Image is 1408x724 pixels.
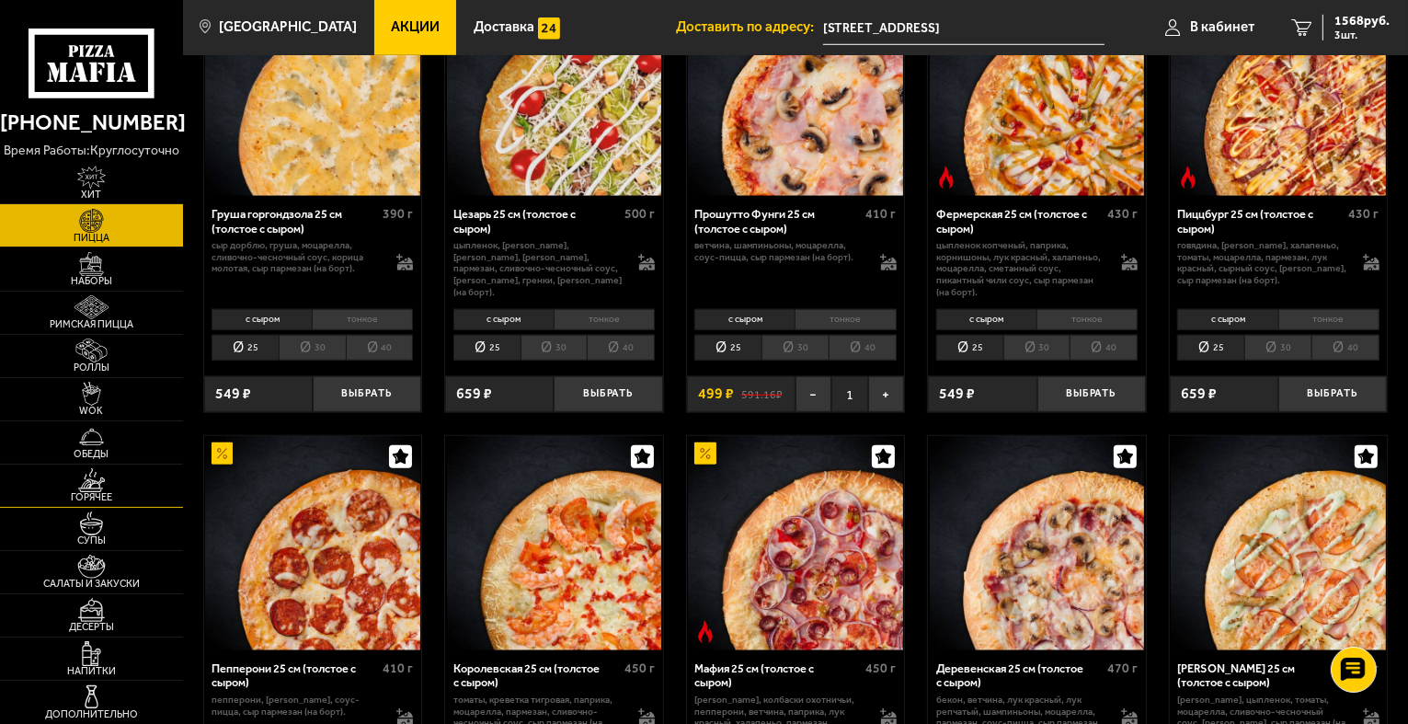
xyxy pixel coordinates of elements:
li: 30 [521,335,588,361]
span: Доставка [474,20,534,34]
img: Острое блюдо [694,621,716,643]
li: 40 [1311,335,1379,361]
li: тонкое [1278,309,1379,330]
span: Доставить по адресу: [676,20,823,34]
span: 470 г [1107,661,1138,676]
div: Деревенская 25 см (толстое с сыром) [936,661,1103,690]
li: 30 [1003,335,1070,361]
img: Чикен Ранч 25 см (толстое с сыром) [1171,436,1386,651]
li: 40 [829,335,897,361]
button: − [796,376,831,412]
img: Острое блюдо [1177,167,1199,189]
p: цыпленок копченый, паприка, корнишоны, лук красный, халапеньо, моцарелла, сметанный соус, пикантн... [936,240,1106,299]
li: 40 [1070,335,1138,361]
span: [GEOGRAPHIC_DATA] [219,20,357,34]
img: Мафия 25 см (толстое с сыром) [688,436,903,651]
a: АкционныйПепперони 25 см (толстое с сыром) [204,436,422,651]
li: 25 [1177,335,1244,361]
li: 40 [346,335,414,361]
li: тонкое [554,309,655,330]
div: Пиццбург 25 см (толстое с сыром) [1177,207,1344,236]
button: Выбрать [1278,376,1387,412]
li: 25 [694,335,761,361]
button: Выбрать [554,376,662,412]
li: тонкое [795,309,896,330]
s: 591.16 ₽ [741,386,783,401]
p: цыпленок, [PERSON_NAME], [PERSON_NAME], [PERSON_NAME], пармезан, сливочно-чесночный соус, [PERSON... [453,240,624,299]
span: 450 г [624,661,655,676]
span: Акции [391,20,440,34]
span: В кабинет [1190,20,1254,34]
div: Груша горгондзола 25 см (толстое с сыром) [212,207,378,236]
span: 659 ₽ [1181,386,1217,401]
span: 410 г [866,206,897,222]
img: Острое блюдо [935,167,957,189]
span: 410 г [383,661,413,676]
img: Деревенская 25 см (толстое с сыром) [930,436,1145,651]
a: Королевская 25 см (толстое с сыром) [445,436,663,651]
li: 30 [1244,335,1311,361]
a: АкционныйОстрое блюдоМафия 25 см (толстое с сыром) [687,436,905,651]
li: 30 [761,335,829,361]
div: Королевская 25 см (толстое с сыром) [453,661,620,690]
span: 499 ₽ [698,386,734,401]
span: 1 [831,376,867,412]
span: 3 шт. [1334,29,1390,40]
li: 25 [453,335,521,361]
div: Прошутто Фунги 25 см (толстое с сыром) [694,207,861,236]
img: Пепперони 25 см (толстое с сыром) [205,436,420,651]
div: Мафия 25 см (толстое с сыром) [694,661,861,690]
p: говядина, [PERSON_NAME], халапеньо, томаты, моцарелла, пармезан, лук красный, сырный соус, [PERSO... [1177,240,1347,287]
button: + [868,376,904,412]
li: 30 [279,335,346,361]
span: улица Сикейроса, 21к3 [823,11,1105,45]
li: тонкое [312,309,413,330]
span: 549 ₽ [215,386,251,401]
input: Ваш адрес доставки [823,11,1105,45]
li: с сыром [1177,309,1277,330]
li: 25 [936,335,1003,361]
span: 659 ₽ [456,386,492,401]
span: 390 г [383,206,413,222]
button: Выбрать [313,376,421,412]
p: ветчина, шампиньоны, моцарелла, соус-пицца, сыр пармезан (на борт). [694,240,864,264]
p: сыр дорблю, груша, моцарелла, сливочно-чесночный соус, корица молотая, сыр пармезан (на борт). [212,240,382,275]
li: 25 [212,335,279,361]
span: 1568 руб. [1334,15,1390,28]
img: 15daf4d41897b9f0e9f617042186c801.svg [538,17,560,40]
li: с сыром [212,309,312,330]
li: с сыром [453,309,554,330]
span: 450 г [866,661,897,676]
div: [PERSON_NAME] 25 см (толстое с сыром) [1177,661,1344,690]
img: Королевская 25 см (толстое с сыром) [447,436,662,651]
a: Чикен Ранч 25 см (толстое с сыром) [1170,436,1388,651]
span: 430 г [1107,206,1138,222]
span: 549 ₽ [939,386,975,401]
button: Выбрать [1037,376,1146,412]
li: 40 [587,335,655,361]
li: с сыром [936,309,1036,330]
li: тонкое [1036,309,1138,330]
span: 430 г [1349,206,1379,222]
div: Цезарь 25 см (толстое с сыром) [453,207,620,236]
img: Акционный [212,442,234,465]
span: 500 г [624,206,655,222]
div: Пепперони 25 см (толстое с сыром) [212,661,378,690]
li: с сыром [694,309,795,330]
div: Фермерская 25 см (толстое с сыром) [936,207,1103,236]
img: Акционный [694,442,716,465]
p: пепперони, [PERSON_NAME], соус-пицца, сыр пармезан (на борт). [212,695,382,718]
a: Деревенская 25 см (толстое с сыром) [928,436,1146,651]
